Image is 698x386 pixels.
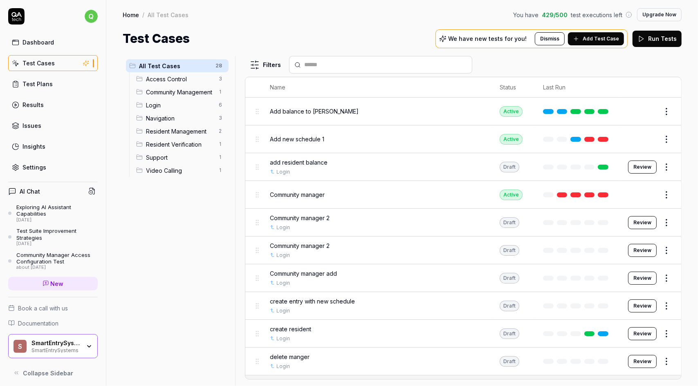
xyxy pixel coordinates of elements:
[22,80,53,88] div: Test Plans
[31,346,81,353] div: SmartEntrySystems
[23,369,73,377] span: Collapse Sidebar
[270,214,330,222] span: Community manager 2
[270,107,359,116] span: Add balance to [PERSON_NAME]
[628,327,657,340] button: Review
[123,11,139,19] a: Home
[85,8,98,25] button: q
[22,142,45,151] div: Insights
[492,77,535,98] th: Status
[448,36,527,42] p: We have new tests for you!
[628,244,657,257] button: Review
[8,334,98,359] button: SSmartEntrySystemsSmartEntrySystems
[146,88,214,96] span: Community Management
[8,55,98,71] a: Test Cases
[628,299,657,312] a: Review
[276,252,290,259] a: Login
[500,190,523,200] div: Active
[245,181,681,209] tr: Community managerActive
[146,140,214,149] span: Resident Verification
[133,125,229,138] div: Drag to reorderResident Management2
[215,139,225,149] span: 1
[245,57,286,73] button: Filters
[16,252,98,265] div: Community Manager Access Configuration Test
[500,162,519,172] div: Draft
[276,168,290,176] a: Login
[245,348,681,375] tr: delete mangerLoginDraftReview
[8,252,98,270] a: Community Manager Access Configuration Testabout [DATE]
[270,241,330,250] span: Community manager 2
[22,100,44,109] div: Results
[215,74,225,84] span: 3
[245,209,681,237] tr: Community manager 2LoginDraftReview
[8,365,98,381] button: Collapse Sidebar
[85,10,98,23] span: q
[215,165,225,175] span: 1
[500,217,519,228] div: Draft
[500,301,519,311] div: Draft
[500,134,523,145] div: Active
[628,355,657,368] button: Review
[146,101,214,109] span: Login
[270,297,355,306] span: create entry with new schedule
[133,151,229,164] div: Drag to reorderSupport1
[16,265,98,270] div: about [DATE]
[31,339,81,347] div: SmartEntrySystems
[8,204,98,223] a: Exploring AI Assistant Capabilities[DATE]
[633,31,682,47] button: Run Tests
[212,61,225,71] span: 28
[500,328,519,339] div: Draft
[22,59,55,67] div: Test Cases
[270,190,325,199] span: Community manager
[16,217,98,223] div: [DATE]
[22,121,41,130] div: Issues
[8,118,98,134] a: Issues
[245,237,681,264] tr: Community manager 2LoginDraftReview
[628,216,657,229] button: Review
[500,245,519,256] div: Draft
[16,204,98,217] div: Exploring AI Assistant Capabilities
[20,187,40,196] h4: AI Chat
[8,304,98,312] a: Book a call with us
[16,228,98,241] div: Test Suite Improvement Strategies
[270,135,324,143] span: Add new schedule 1
[18,319,58,328] span: Documentation
[8,228,98,246] a: Test Suite Improvement Strategies[DATE]
[215,152,225,162] span: 1
[51,279,64,288] span: New
[146,166,214,175] span: Video Calling
[133,72,229,85] div: Drag to reorderAccess Control3
[8,277,98,290] a: New
[262,77,492,98] th: Name
[628,272,657,285] button: Review
[276,335,290,342] a: Login
[637,8,682,21] button: Upgrade Now
[148,11,189,19] div: All Test Cases
[8,159,98,175] a: Settings
[8,97,98,113] a: Results
[133,112,229,125] div: Drag to reorderNavigation3
[245,292,681,320] tr: create entry with new scheduleLoginDraftReview
[8,319,98,328] a: Documentation
[18,304,68,312] span: Book a call with us
[628,161,657,174] button: Review
[270,158,328,167] span: add resident balance
[215,87,225,97] span: 1
[276,307,290,315] a: Login
[270,325,311,333] span: create resident
[571,11,622,19] span: test executions left
[276,224,290,231] a: Login
[245,320,681,348] tr: create residentLoginDraftReview
[513,11,539,19] span: You have
[8,138,98,154] a: Insights
[535,77,620,98] th: Last Run
[500,273,519,283] div: Draft
[22,38,54,47] div: Dashboard
[542,11,568,19] span: 429 / 500
[133,164,229,177] div: Drag to reorderVideo Calling1
[8,76,98,92] a: Test Plans
[535,32,565,45] button: Dismiss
